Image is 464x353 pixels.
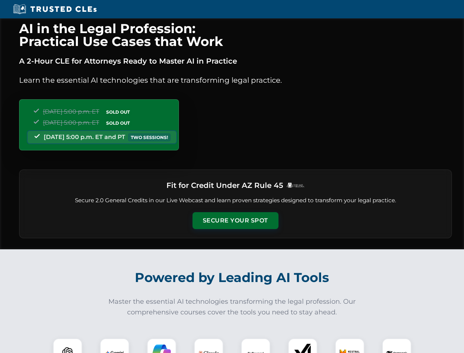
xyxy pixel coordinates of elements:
[193,212,278,229] button: Secure Your Spot
[166,179,283,192] h3: Fit for Credit Under AZ Rule 45
[19,22,452,48] h1: AI in the Legal Profession: Practical Use Cases that Work
[104,119,132,127] span: SOLD OUT
[286,182,305,188] img: Logo
[43,108,99,115] span: [DATE] 5:00 p.m. ET
[19,74,452,86] p: Learn the essential AI technologies that are transforming legal practice.
[29,265,436,290] h2: Powered by Leading AI Tools
[28,196,443,205] p: Secure 2.0 General Credits in our Live Webcast and learn proven strategies designed to transform ...
[43,119,99,126] span: [DATE] 5:00 p.m. ET
[19,55,452,67] p: A 2-Hour CLE for Attorneys Ready to Master AI in Practice
[104,108,132,116] span: SOLD OUT
[104,296,361,318] p: Master the essential AI technologies transforming the legal profession. Our comprehensive courses...
[11,4,99,15] img: Trusted CLEs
